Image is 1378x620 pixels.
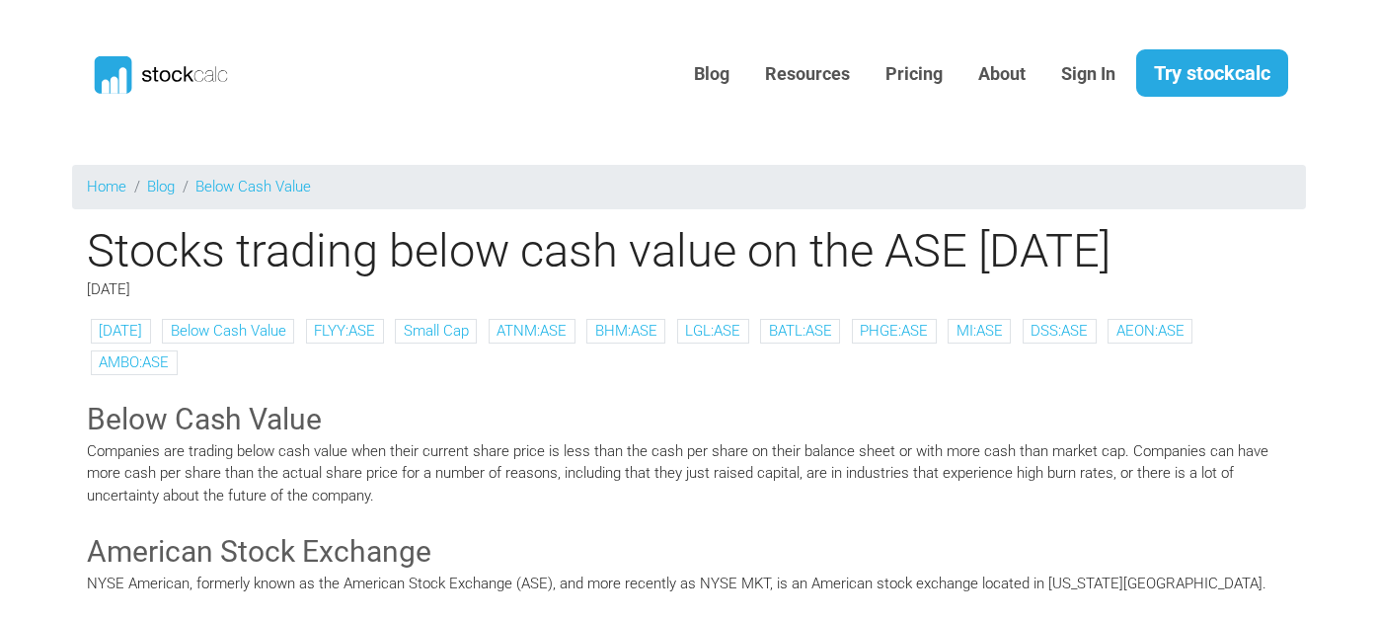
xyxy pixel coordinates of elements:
[1046,50,1130,99] a: Sign In
[963,50,1040,99] a: About
[595,322,657,340] a: BHM:ASE
[87,531,1291,573] h3: American Stock Exchange
[147,178,175,195] a: Blog
[195,178,311,195] a: Below Cash Value
[171,322,286,340] a: Below Cash Value
[750,50,865,99] a: Resources
[404,322,469,340] a: Small Cap
[87,280,130,298] span: [DATE]
[87,440,1291,507] p: Companies are trading below cash value when their current share price is less than the cash per s...
[72,165,1306,209] nav: breadcrumb
[314,322,375,340] a: FLYY:ASE
[87,399,1291,440] h3: Below Cash Value
[1116,322,1185,340] a: AEON:ASE
[769,322,832,340] a: BATL:ASE
[99,322,142,340] a: [DATE]
[860,322,928,340] a: PHGE:ASE
[87,573,1291,595] p: NYSE American, formerly known as the American Stock Exchange (ASE), and more recently as NYSE MKT...
[679,50,744,99] a: Blog
[1031,322,1088,340] a: DSS:ASE
[871,50,957,99] a: Pricing
[957,322,1003,340] a: MI:ASE
[99,353,169,371] a: AMBO:ASE
[72,223,1306,278] h1: Stocks trading below cash value on the ASE [DATE]
[1136,49,1288,97] a: Try stockcalc
[497,322,567,340] a: ATNM:ASE
[685,322,740,340] a: LGL:ASE
[87,178,126,195] a: Home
